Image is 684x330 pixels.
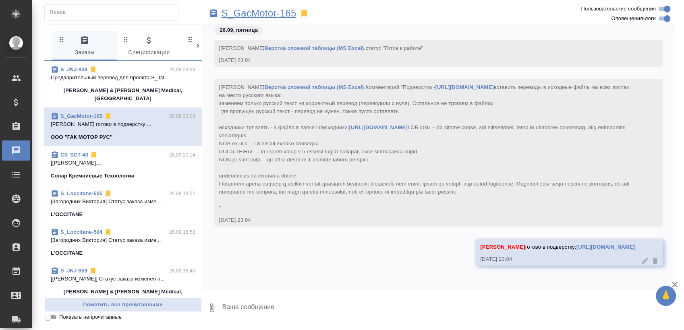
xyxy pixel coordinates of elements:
div: S_GacMotor-16526.09 23:04[PERSON_NAME] готово в подверстку:...ООО "ГАК МОТОР РУС" [44,107,202,146]
input: Поиск [50,7,178,18]
a: [URL][DOMAIN_NAME] [435,84,493,90]
svg: Отписаться [89,66,97,74]
div: [DATE] 23:04 [219,216,635,224]
span: Показать непрочитанные [59,313,122,321]
span: Пользовательские сообщения [581,5,656,13]
a: S_Loccitane-505 [60,190,102,196]
p: 26.09 18:52 [169,228,195,236]
a: S_Loccitane-504 [60,229,102,235]
div: S_Loccitane-50526.09 18:52[Загородних Виктория] Статус заказа изме...L'OCCITANE [44,185,202,223]
p: [Загородних Виктория] Статус заказа изме... [51,236,195,244]
p: [[PERSON_NAME]] Статус заказа изменен н... [51,275,195,283]
span: Комментарий "Подверстка - вставить переводы в исходные файлы на всех листах на место русского язы... [219,84,631,211]
p: L'OCCITANE [51,210,83,219]
span: Клиенты [186,35,241,58]
svg: Зажми и перетащи, чтобы поменять порядок вкладок [187,35,194,43]
div: S_JNJ-85926.09 18:40[[PERSON_NAME]] Статус заказа изменен н...[PERSON_NAME] & [PERSON_NAME] Medic... [44,262,202,309]
div: [DATE] 23:04 [219,56,635,64]
span: [[PERSON_NAME] . [219,45,423,51]
svg: Отписаться [89,267,97,275]
p: L'OCCITANE [51,249,83,257]
p: [Загородних Виктория] Статус заказа изме... [51,198,195,206]
a: Верстка сложной таблицы (MS Excel) [264,45,364,51]
a: C3_SCT-40 [60,152,88,158]
p: 26.09 23:04 [169,112,195,120]
svg: Отписаться [90,151,98,159]
p: Предварительный перевод для проекта S_JN... [51,74,195,82]
p: 26.09 20:14 [169,151,195,159]
p: [[PERSON_NAME].... [51,159,195,167]
p: [PERSON_NAME] & [PERSON_NAME] Medical, [GEOGRAPHIC_DATA] [51,87,195,103]
span: Спецификации [122,35,176,58]
p: 26.09 23:38 [169,66,195,74]
a: S_JNJ-859 [60,268,87,274]
svg: Зажми и перетащи, чтобы поменять порядок вкладок [122,35,130,43]
p: Солар Кремниевые Технологии [51,172,135,180]
span: Пометить все прочитанными [49,300,197,309]
div: S_JNJ-85826.09 23:38Предварительный перевод для проекта S_JN...[PERSON_NAME] & [PERSON_NAME] Medi... [44,61,202,107]
div: C3_SCT-4026.09 20:14[[PERSON_NAME]....Солар Кремниевые Технологии [44,146,202,185]
a: Верстка сложной таблицы (MS Excel) [264,84,364,90]
button: Пометить все прочитанными [44,298,202,312]
a: S_GacMotor-165 [60,113,102,119]
div: S_Loccitane-50426.09 18:52[Загородних Виктория] Статус заказа изме...L'OCCITANE [44,223,202,262]
span: [PERSON_NAME] [480,244,525,250]
p: 26.09 18:40 [169,267,195,275]
a: S_GacMotor-165 [222,9,296,17]
p: 26.09 18:52 [169,190,195,198]
p: [PERSON_NAME] & [PERSON_NAME] Medical, [GEOGRAPHIC_DATA] [51,288,195,304]
svg: Отписаться [104,112,112,120]
span: [[PERSON_NAME] . [219,84,631,211]
p: [PERSON_NAME] готово в подверстку:... [51,120,195,128]
p: 26.09, пятница [220,26,258,34]
span: готово в подверстку: [480,244,635,250]
a: [URL][DOMAIN_NAME] [576,244,635,250]
a: S_JNJ-858 [60,66,87,72]
button: 🙏 [656,286,676,306]
p: ООО "ГАК МОТОР РУС" [51,133,112,141]
svg: Зажми и перетащи, чтобы поменять порядок вкладок [58,35,65,43]
span: Заказы [57,35,112,58]
span: 🙏 [659,287,673,304]
a: [URL][DOMAIN_NAME] [349,124,407,130]
div: [DATE] 23:04 [480,255,635,263]
span: статус "Готов к работе" [365,45,423,51]
span: Оповещения-логи [611,14,656,23]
